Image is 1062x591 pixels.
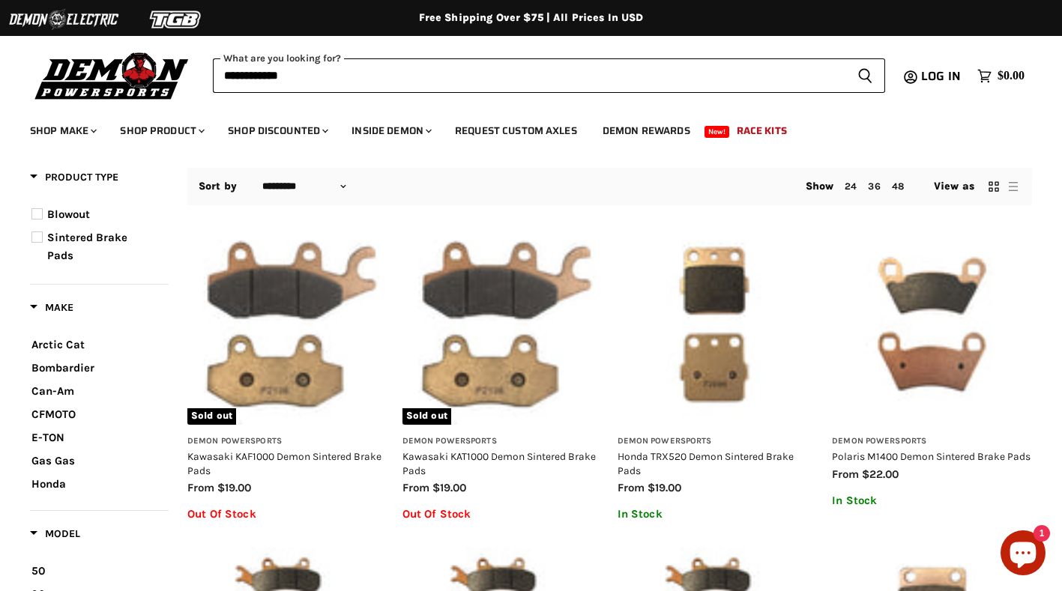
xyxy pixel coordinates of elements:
a: Kawasaki KAT1000 Demon Sintered Brake Pads [402,450,596,476]
span: Arctic Cat [31,338,85,351]
span: Can-Am [31,384,74,398]
button: Filter by Make [30,300,73,319]
button: list view [1006,179,1021,194]
p: Out Of Stock [187,508,387,521]
img: Polaris M1400 Demon Sintered Brake Pads [832,225,1032,425]
p: In Stock [618,508,818,521]
span: Model [30,527,80,540]
input: When autocomplete results are available use up and down arrows to review and enter to select [213,58,845,93]
span: Show [806,180,834,193]
span: Sold out [402,408,451,425]
h3: Demon Powersports [618,436,818,447]
a: 36 [868,181,880,192]
a: Kawasaki KAF1000 Demon Sintered Brake PadsSold out [187,225,387,425]
h3: Demon Powersports [832,436,1032,447]
span: $19.00 [432,481,466,494]
button: grid view [986,179,1001,194]
span: CFMOTO [31,407,76,421]
a: Inside Demon [340,115,441,146]
img: Demon Powersports [30,49,194,102]
span: E-TON [31,431,64,444]
img: Demon Electric Logo 2 [7,5,120,34]
span: Make [30,301,73,314]
span: from [187,481,214,494]
button: Filter by Product Type [30,170,118,189]
span: Sintered Brake Pads [47,231,127,262]
span: Sold out [187,408,236,425]
span: $0.00 [998,69,1025,83]
span: from [618,481,645,494]
button: Filter by Model [30,527,80,545]
a: Request Custom Axles [444,115,588,146]
a: Shop Make [19,115,106,146]
span: New! [705,126,730,138]
span: Product Type [30,171,118,184]
a: 48 [892,181,904,192]
span: $22.00 [862,467,899,481]
button: Search [845,58,885,93]
span: Blowout [47,207,90,221]
a: Shop Product [109,115,214,146]
p: Out Of Stock [402,508,603,521]
a: Demon Rewards [591,115,702,146]
h3: Demon Powersports [402,436,603,447]
span: Honda [31,477,66,491]
span: Gas Gas [31,454,75,467]
a: Race Kits [725,115,798,146]
span: from [402,481,429,494]
span: from [832,467,859,481]
a: Log in [914,70,970,83]
p: In Stock [832,494,1032,507]
a: Kawasaki KAT1000 Demon Sintered Brake PadsSold out [402,225,603,425]
h3: Demon Powersports [187,436,387,447]
span: Log in [921,67,961,85]
form: Product [213,58,885,93]
img: Honda TRX520 Demon Sintered Brake Pads [618,225,818,425]
span: $19.00 [648,481,681,494]
a: Kawasaki KAF1000 Demon Sintered Brake Pads [187,450,381,476]
img: Kawasaki KAF1000 Demon Sintered Brake Pads [187,225,387,425]
inbox-online-store-chat: Shopify online store chat [996,530,1050,579]
span: $19.00 [217,481,251,494]
ul: Main menu [19,109,1021,146]
span: Bombardier [31,361,94,375]
span: 50 [31,564,45,578]
a: Shop Discounted [217,115,337,146]
img: Kawasaki KAT1000 Demon Sintered Brake Pads [402,225,603,425]
a: Polaris M1400 Demon Sintered Brake Pads [832,450,1031,462]
img: TGB Logo 2 [120,5,232,34]
span: View as [934,181,974,193]
a: 24 [845,181,857,192]
label: Sort by [199,181,237,193]
a: Honda TRX520 Demon Sintered Brake Pads [618,450,794,476]
a: $0.00 [970,65,1032,87]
